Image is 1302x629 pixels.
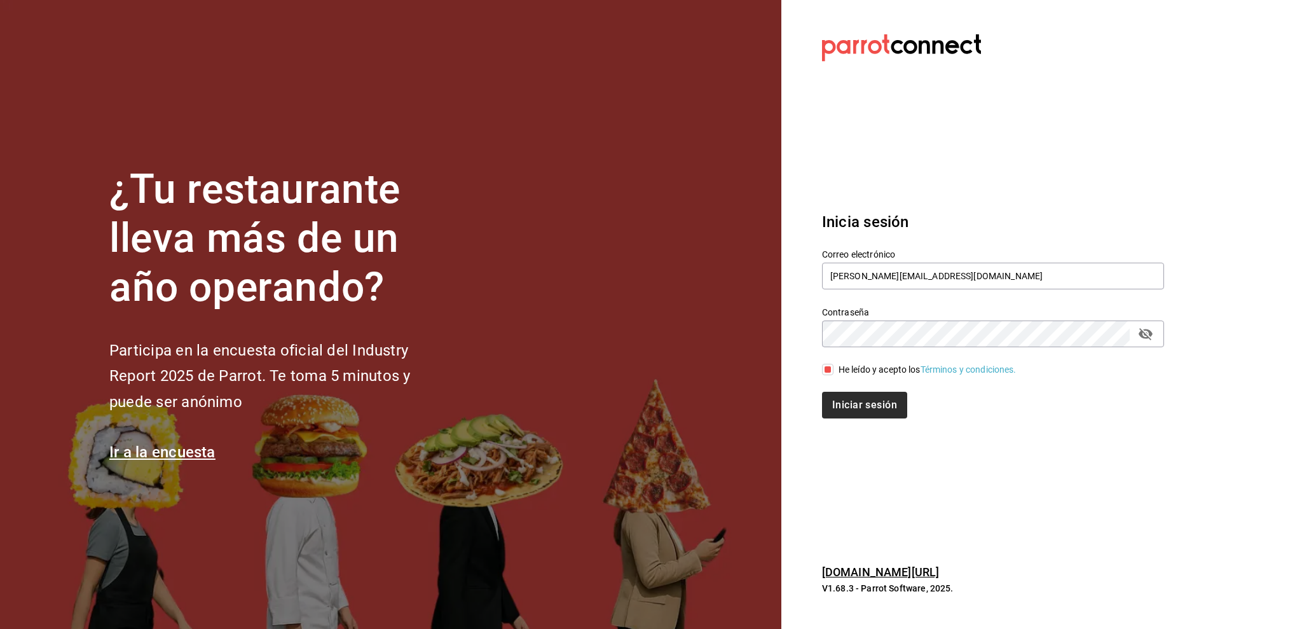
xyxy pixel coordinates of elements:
a: Ir a la encuesta [109,443,216,461]
a: [DOMAIN_NAME][URL] [822,565,939,579]
div: He leído y acepto los [839,363,1017,377]
p: V1.68.3 - Parrot Software, 2025. [822,582,1164,595]
h1: ¿Tu restaurante lleva más de un año operando? [109,165,453,312]
h3: Inicia sesión [822,211,1164,233]
button: Iniciar sesión [822,392,907,418]
label: Correo electrónico [822,250,1164,259]
a: Términos y condiciones. [921,364,1017,375]
h2: Participa en la encuesta oficial del Industry Report 2025 de Parrot. Te toma 5 minutos y puede se... [109,338,453,415]
input: Ingresa tu correo electrónico [822,263,1164,289]
label: Contraseña [822,308,1164,317]
button: passwordField [1135,323,1156,345]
